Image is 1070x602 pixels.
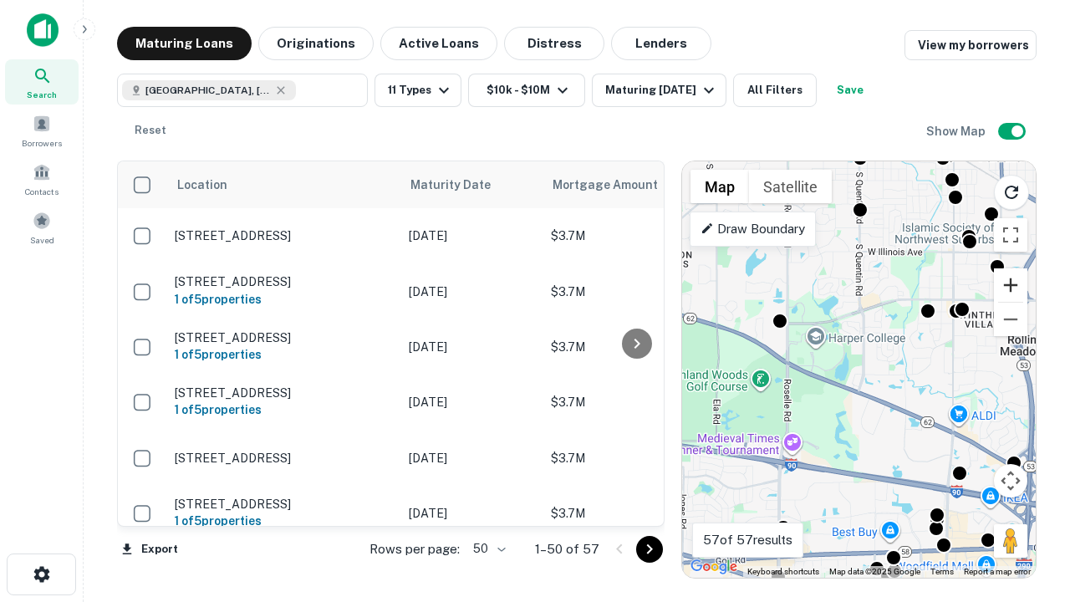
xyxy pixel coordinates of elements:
button: Go to next page [636,536,663,563]
a: Terms (opens in new tab) [930,567,954,576]
button: Show street map [690,170,749,203]
th: Maturity Date [400,161,543,208]
p: [DATE] [409,283,534,301]
span: Borrowers [22,136,62,150]
button: Distress [504,27,604,60]
p: Draw Boundary [701,219,805,239]
h6: 1 of 5 properties [175,345,392,364]
button: Maturing [DATE] [592,74,726,107]
h6: Show Map [926,122,988,140]
button: Save your search to get updates of matches that match your search criteria. [823,74,877,107]
span: Location [176,175,227,195]
a: Report a map error [964,567,1031,576]
p: Rows per page: [369,539,460,559]
button: Reload search area [994,175,1029,210]
span: Maturity Date [410,175,512,195]
p: 1–50 of 57 [535,539,599,559]
button: Lenders [611,27,711,60]
a: Search [5,59,79,105]
span: Saved [30,233,54,247]
h6: 1 of 5 properties [175,512,392,530]
span: Mortgage Amount [553,175,680,195]
button: Zoom in [994,268,1027,302]
a: Saved [5,205,79,250]
p: $3.7M [551,393,718,411]
a: Contacts [5,156,79,202]
p: [DATE] [409,227,534,245]
button: Toggle fullscreen view [994,218,1027,252]
button: Maturing Loans [117,27,252,60]
p: $3.7M [551,449,718,467]
button: Keyboard shortcuts [747,566,819,578]
p: $3.7M [551,504,718,523]
img: capitalize-icon.png [27,13,59,47]
button: Export [117,537,182,562]
p: [STREET_ADDRESS] [175,228,392,243]
p: [DATE] [409,393,534,411]
button: Reset [124,114,177,147]
p: [DATE] [409,338,534,356]
a: Borrowers [5,108,79,153]
p: $3.7M [551,283,718,301]
button: $10k - $10M [468,74,585,107]
div: 50 [466,537,508,561]
p: [DATE] [409,449,534,467]
button: Show satellite imagery [749,170,832,203]
p: [STREET_ADDRESS] [175,497,392,512]
p: [STREET_ADDRESS] [175,330,392,345]
span: Search [27,88,57,101]
div: 0 0 [682,161,1036,578]
h6: 1 of 5 properties [175,290,392,309]
span: Contacts [25,185,59,198]
a: View my borrowers [904,30,1037,60]
button: 11 Types [374,74,461,107]
p: $3.7M [551,338,718,356]
iframe: Chat Widget [986,468,1070,548]
h6: 1 of 5 properties [175,400,392,419]
button: Active Loans [380,27,497,60]
div: Maturing [DATE] [605,80,719,100]
p: $3.7M [551,227,718,245]
p: [DATE] [409,504,534,523]
button: Map camera controls [994,464,1027,497]
span: Map data ©2025 Google [829,567,920,576]
button: Zoom out [994,303,1027,336]
button: Originations [258,27,374,60]
p: [STREET_ADDRESS] [175,385,392,400]
th: Location [166,161,400,208]
th: Mortgage Amount [543,161,726,208]
p: [STREET_ADDRESS] [175,451,392,466]
button: All Filters [733,74,817,107]
a: Open this area in Google Maps (opens a new window) [686,556,741,578]
img: Google [686,556,741,578]
span: [GEOGRAPHIC_DATA], [GEOGRAPHIC_DATA] [145,83,271,98]
p: [STREET_ADDRESS] [175,274,392,289]
p: 57 of 57 results [703,530,792,550]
